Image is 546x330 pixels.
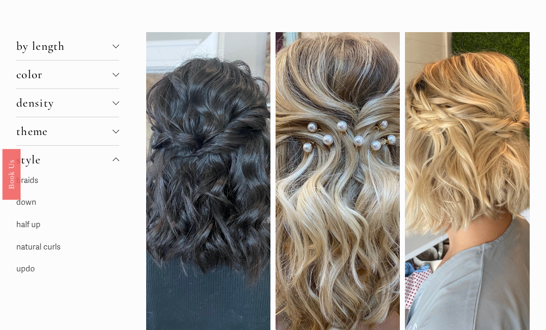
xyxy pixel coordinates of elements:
[16,153,113,167] span: style
[2,148,20,199] a: Book Us
[16,89,119,117] button: density
[16,32,119,60] button: by length
[16,197,36,207] a: down
[16,61,119,88] button: color
[16,96,113,110] span: density
[16,39,113,53] span: by length
[16,117,119,145] button: theme
[16,124,113,138] span: theme
[16,175,38,185] a: braids
[16,146,119,174] button: style
[16,264,35,274] a: updo
[16,174,119,283] div: style
[16,220,40,229] a: half up
[16,242,61,252] a: natural curls
[16,67,113,81] span: color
